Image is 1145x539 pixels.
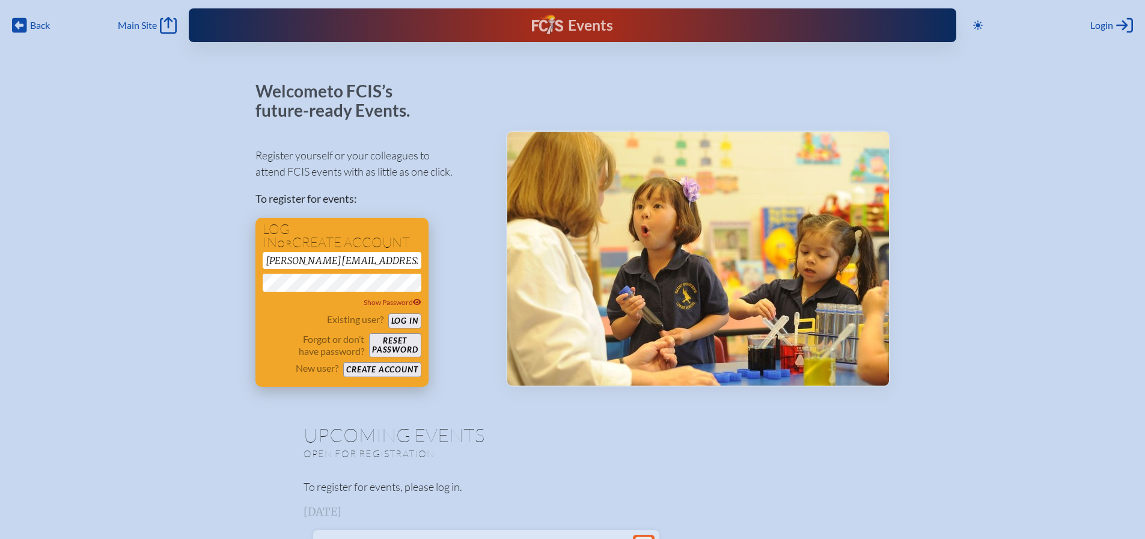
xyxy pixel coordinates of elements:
h3: [DATE] [304,506,842,518]
div: FCIS Events — Future ready [400,14,745,36]
button: Resetpassword [369,333,421,357]
p: To register for events, please log in. [304,479,842,495]
h1: Upcoming Events [304,425,842,445]
span: Main Site [118,19,157,31]
h1: Log in create account [263,223,421,250]
span: Back [30,19,50,31]
p: Register yourself or your colleagues to attend FCIS events with as little as one click. [255,147,487,180]
button: Log in [388,313,421,328]
p: Welcome to FCIS’s future-ready Events. [255,82,424,120]
input: Email [263,252,421,269]
p: Existing user? [327,313,383,325]
p: Open for registration [304,448,621,460]
button: Create account [343,362,421,377]
a: Main Site [118,17,177,34]
img: Events [507,132,889,386]
span: Login [1090,19,1113,31]
p: Forgot or don’t have password? [263,333,365,357]
span: or [277,238,292,250]
span: Show Password [364,298,421,307]
p: New user? [296,362,338,374]
p: To register for events: [255,191,487,207]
